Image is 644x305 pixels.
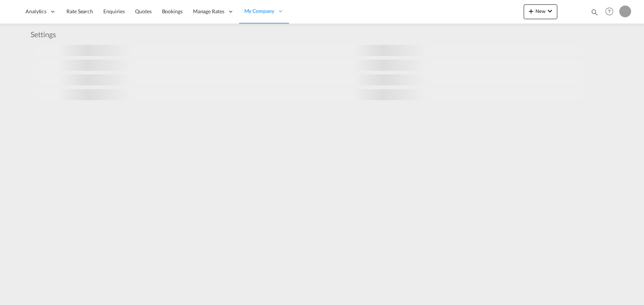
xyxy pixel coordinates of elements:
[66,8,93,14] span: Rate Search
[25,8,47,15] span: Analytics
[590,8,599,16] md-icon: icon-magnify
[527,7,535,15] md-icon: icon-plus 400-fg
[527,8,554,14] span: New
[603,5,619,18] div: Help
[545,7,554,15] md-icon: icon-chevron-down
[524,4,557,19] button: icon-plus 400-fgNewicon-chevron-down
[603,5,616,18] span: Help
[244,7,274,15] span: My Company
[193,8,224,15] span: Manage Rates
[103,8,125,14] span: Enquiries
[31,29,60,39] div: Settings
[162,8,183,14] span: Bookings
[590,8,599,19] div: icon-magnify
[135,8,151,14] span: Quotes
